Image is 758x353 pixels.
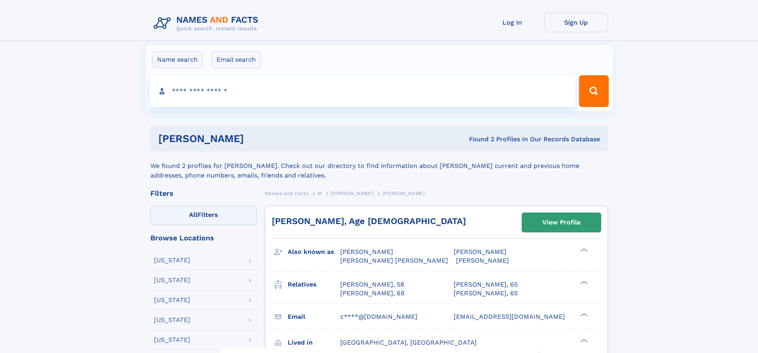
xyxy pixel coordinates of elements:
[579,338,588,343] div: ❯
[288,310,340,324] h3: Email
[154,337,190,343] div: [US_STATE]
[150,190,257,197] div: Filters
[288,278,340,291] h3: Relatives
[340,257,448,264] span: [PERSON_NAME] [PERSON_NAME]
[456,257,509,264] span: [PERSON_NAME]
[288,336,340,349] h3: Lived in
[189,211,197,218] span: All
[522,213,601,232] a: View Profile
[154,277,190,283] div: [US_STATE]
[454,280,518,289] a: [PERSON_NAME], 65
[454,289,518,298] a: [PERSON_NAME], 65
[579,280,588,285] div: ❯
[150,152,608,180] div: We found 2 profiles for [PERSON_NAME]. Check out our directory to find information about [PERSON_...
[481,13,544,32] a: Log In
[265,188,309,198] a: Names and Facts
[152,51,203,68] label: Name search
[318,188,322,198] a: M
[331,191,373,196] span: [PERSON_NAME]
[272,216,466,226] a: [PERSON_NAME], Age [DEMOGRAPHIC_DATA]
[340,280,404,289] a: [PERSON_NAME], 58
[544,13,608,32] a: Sign Up
[331,188,373,198] a: [PERSON_NAME]
[150,13,265,34] img: Logo Names and Facts
[357,135,600,144] div: Found 2 Profiles In Our Records Database
[211,51,261,68] label: Email search
[579,248,588,253] div: ❯
[340,289,405,298] a: [PERSON_NAME], 68
[454,313,565,320] span: [EMAIL_ADDRESS][DOMAIN_NAME]
[542,213,581,232] div: View Profile
[150,75,576,107] input: search input
[318,191,322,196] span: M
[579,75,608,107] button: Search Button
[150,206,257,225] label: Filters
[579,312,588,317] div: ❯
[154,317,190,323] div: [US_STATE]
[382,191,425,196] span: [PERSON_NAME]
[340,339,477,346] span: [GEOGRAPHIC_DATA], [GEOGRAPHIC_DATA]
[454,248,507,255] span: [PERSON_NAME]
[340,248,393,255] span: [PERSON_NAME]
[154,257,190,263] div: [US_STATE]
[150,234,257,242] div: Browse Locations
[158,134,357,144] h1: [PERSON_NAME]
[154,297,190,303] div: [US_STATE]
[288,245,340,259] h3: Also known as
